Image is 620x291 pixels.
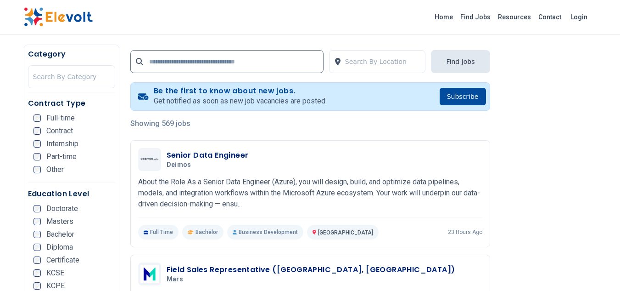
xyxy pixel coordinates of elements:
a: Find Jobs [457,10,494,24]
img: Deimos [140,158,159,161]
img: Mars [140,265,159,283]
span: Deimos [167,161,191,169]
input: KCPE [34,282,41,290]
button: Find Jobs [431,50,490,73]
input: Bachelor [34,231,41,238]
span: Bachelor [195,228,218,236]
p: Full Time [138,225,179,240]
span: Contract [46,127,73,135]
h5: Education Level [28,188,115,200]
input: Diploma [34,244,41,251]
span: Masters [46,218,73,225]
a: Login [565,8,593,26]
span: Full-time [46,114,75,122]
h5: Category [28,49,115,60]
span: Internship [46,140,78,148]
span: KCPE [46,282,65,290]
span: Diploma [46,244,73,251]
h3: Senior Data Engineer [167,150,249,161]
input: Masters [34,218,41,225]
span: Bachelor [46,231,74,238]
input: Other [34,166,41,173]
iframe: Chat Widget [574,247,620,291]
p: Get notified as soon as new job vacancies are posted. [154,96,327,107]
a: Contact [535,10,565,24]
span: Mars [167,275,183,284]
p: Showing 569 jobs [130,118,490,129]
input: KCSE [34,269,41,277]
a: Resources [494,10,535,24]
input: Contract [34,127,41,135]
img: Elevolt [24,7,93,27]
button: Subscribe [440,88,486,105]
h4: Be the first to know about new jobs. [154,86,327,96]
input: Full-time [34,114,41,122]
span: Other [46,166,64,173]
h3: Field Sales Representative ([GEOGRAPHIC_DATA], [GEOGRAPHIC_DATA]) [167,264,455,275]
input: Doctorate [34,205,41,212]
p: Business Development [227,225,303,240]
input: Internship [34,140,41,148]
span: [GEOGRAPHIC_DATA] [318,229,373,236]
span: Doctorate [46,205,78,212]
input: Certificate [34,257,41,264]
a: DeimosSenior Data EngineerDeimosAbout the Role As a Senior Data Engineer (Azure), you will design... [138,148,482,240]
p: 23 hours ago [448,228,482,236]
h5: Contract Type [28,98,115,109]
span: Certificate [46,257,79,264]
a: Home [431,10,457,24]
p: About the Role As a Senior Data Engineer (Azure), you will design, build, and optimize data pipel... [138,177,482,210]
input: Part-time [34,153,41,160]
span: KCSE [46,269,64,277]
span: Part-time [46,153,77,160]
